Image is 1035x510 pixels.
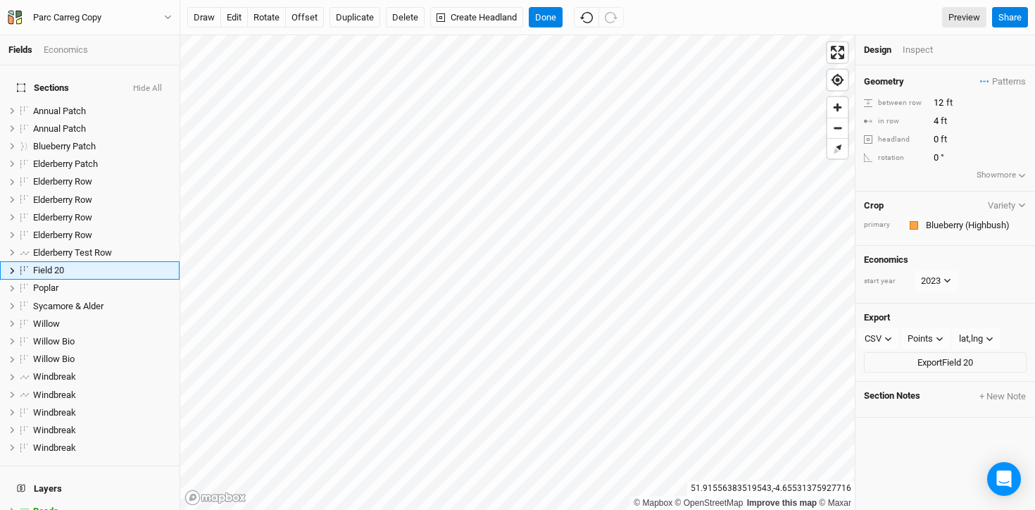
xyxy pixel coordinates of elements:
[675,498,744,508] a: OpenStreetMap
[33,442,76,453] span: Windbreak
[864,352,1027,373] button: ExportField 20
[33,158,171,170] div: Elderberry Patch
[687,481,855,496] div: 51.91556383519543 , -4.65531375927716
[864,390,920,403] span: Section Notes
[922,217,1027,234] input: Blueberry (Highbush)
[33,106,171,117] div: Annual Patch
[33,158,98,169] span: Elderberry Patch
[33,390,171,401] div: Windbreak
[823,135,851,163] span: Reset bearing to north
[903,44,953,56] div: Inspect
[187,7,221,28] button: draw
[33,301,171,312] div: Sycamore & Alder
[330,7,380,28] button: Duplicate
[992,7,1028,28] button: Share
[33,336,75,347] span: Willow Bio
[901,328,950,349] button: Points
[33,194,171,206] div: Elderberry Row
[858,328,898,349] button: CSV
[976,168,1027,182] button: Showmore
[864,153,926,163] div: rotation
[979,74,1027,89] button: Patterns
[33,176,171,187] div: Elderberry Row
[33,371,171,382] div: Windbreak
[634,498,672,508] a: Mapbox
[819,498,851,508] a: Maxar
[33,354,171,365] div: Willow Bio
[33,442,171,454] div: Windbreak
[864,44,891,56] div: Design
[33,318,171,330] div: Willow
[827,118,848,138] button: Zoom out
[827,97,848,118] button: Zoom in
[33,123,171,135] div: Annual Patch
[132,84,163,94] button: Hide All
[959,332,983,346] div: lat,lng
[942,7,986,28] a: Preview
[33,11,101,25] div: Parc Carreg Copy
[7,10,172,25] button: Parc Carreg Copy
[33,282,171,294] div: Poplar
[827,138,848,158] button: Reset bearing to north
[979,390,1027,403] button: + New Note
[864,200,884,211] h4: Crop
[864,76,904,87] h4: Geometry
[33,212,92,223] span: Elderberry Row
[247,7,286,28] button: rotate
[33,247,171,259] div: Elderberry Test Row
[17,82,69,94] span: Sections
[184,490,246,506] a: Mapbox logo
[8,475,171,503] h4: Layers
[747,498,817,508] a: Improve this map
[529,7,563,28] button: Done
[864,254,1027,266] h4: Economics
[908,332,933,346] div: Points
[33,141,96,151] span: Blueberry Patch
[33,230,92,240] span: Elderberry Row
[864,276,913,287] div: start year
[827,42,848,63] button: Enter fullscreen
[827,70,848,90] button: Find my location
[33,265,171,276] div: Field 20
[33,230,171,241] div: Elderberry Row
[33,265,64,275] span: Field 20
[33,354,75,364] span: Willow Bio
[915,270,958,292] button: 2023
[987,462,1021,496] div: Open Intercom Messenger
[953,328,1000,349] button: lat,lng
[33,371,76,382] span: Windbreak
[220,7,248,28] button: edit
[180,35,855,510] canvas: Map
[285,7,324,28] button: offset
[33,176,92,187] span: Elderberry Row
[864,135,926,145] div: headland
[33,425,76,435] span: Windbreak
[33,123,86,134] span: Annual Patch
[865,332,882,346] div: CSV
[987,200,1027,211] button: Variety
[44,44,88,56] div: Economics
[386,7,425,28] button: Delete
[33,247,112,258] span: Elderberry Test Row
[864,220,899,230] div: primary
[980,75,1026,89] span: Patterns
[33,407,76,418] span: Windbreak
[33,106,86,116] span: Annual Patch
[33,282,58,293] span: Poplar
[33,336,171,347] div: Willow Bio
[864,116,926,127] div: in row
[33,301,103,311] span: Sycamore & Alder
[864,98,926,108] div: between row
[33,390,76,400] span: Windbreak
[33,425,171,436] div: Windbreak
[33,194,92,205] span: Elderberry Row
[33,407,171,418] div: Windbreak
[864,312,1027,323] h4: Export
[33,212,171,223] div: Elderberry Row
[598,7,624,28] button: Redo (^Z)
